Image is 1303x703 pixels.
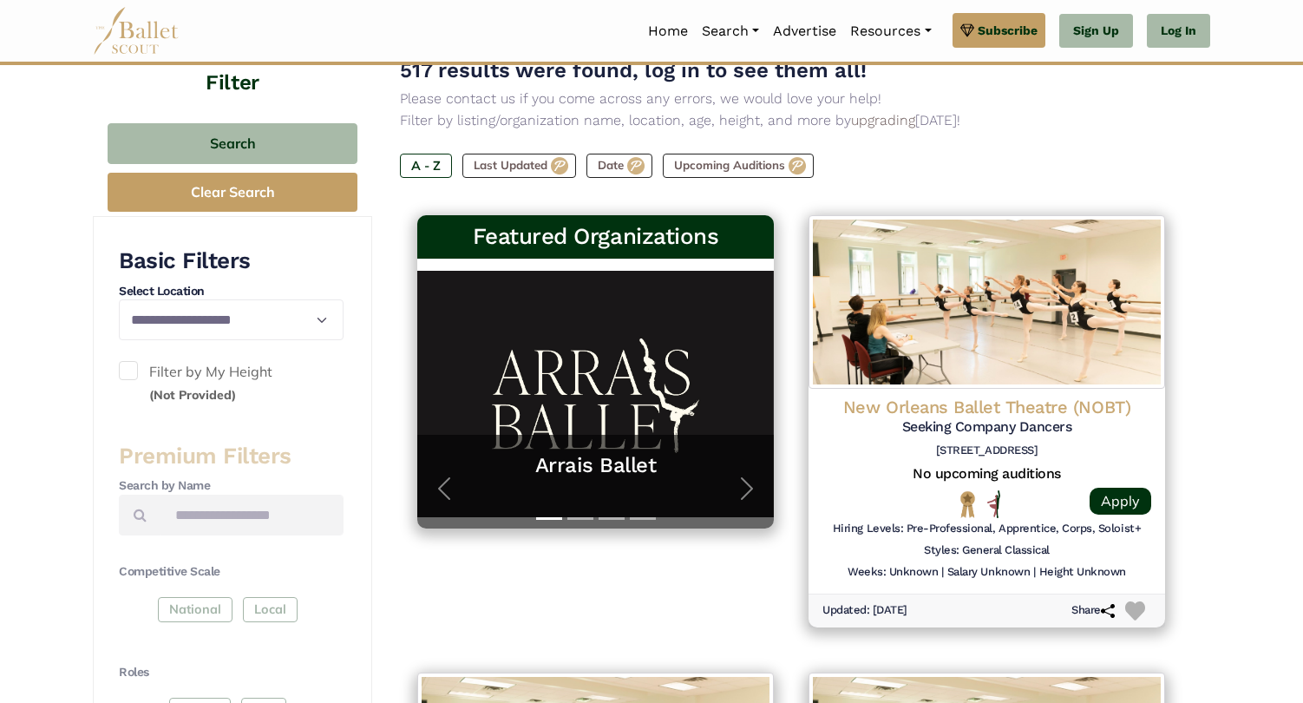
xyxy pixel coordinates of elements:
[119,361,344,405] label: Filter by My Height
[822,418,1151,437] h5: Seeking Company Dancers
[766,13,843,49] a: Advertise
[947,565,1030,580] h6: Salary Unknown
[119,664,344,681] h4: Roles
[1090,488,1151,515] a: Apply
[119,477,344,495] h4: Search by Name
[1147,14,1210,49] a: Log In
[957,490,979,517] img: National
[400,109,1182,132] p: Filter by listing/organization name, location, age, height, and more by [DATE]!
[160,495,344,535] input: Search by names...
[435,452,756,479] a: Arrais Ballet
[695,13,766,49] a: Search
[119,246,344,276] h3: Basic Filters
[960,21,974,40] img: gem.svg
[843,13,938,49] a: Resources
[108,123,357,164] button: Search
[987,490,1000,518] img: All
[822,443,1151,458] h6: [STREET_ADDRESS]
[953,13,1045,48] a: Subscribe
[400,58,867,82] span: 517 results were found, log in to see them all!
[978,21,1038,40] span: Subscribe
[119,283,344,300] h4: Select Location
[641,13,695,49] a: Home
[848,565,938,580] h6: Weeks: Unknown
[536,509,562,529] button: Slide 1
[822,396,1151,418] h4: New Orleans Ballet Theatre (NOBT)
[149,387,236,403] small: (Not Provided)
[1059,14,1133,49] a: Sign Up
[1039,565,1126,580] h6: Height Unknown
[586,154,652,178] label: Date
[630,509,656,529] button: Slide 4
[1125,601,1145,621] img: Heart
[1033,565,1036,580] h6: |
[822,603,907,618] h6: Updated: [DATE]
[431,222,760,252] h3: Featured Organizations
[567,509,593,529] button: Slide 2
[851,112,915,128] a: upgrading
[809,215,1165,389] img: Logo
[108,173,357,212] button: Clear Search
[1071,603,1115,618] h6: Share
[663,154,814,178] label: Upcoming Auditions
[833,522,1141,536] h6: Hiring Levels: Pre-Professional, Apprentice, Corps, Soloist+
[462,154,576,178] label: Last Updated
[119,563,344,581] h4: Competitive Scale
[924,543,1050,558] h6: Styles: General Classical
[941,565,944,580] h6: |
[400,154,452,178] label: A - Z
[400,88,1182,110] p: Please contact us if you come across any errors, we would love your help!
[822,465,1151,483] h5: No upcoming auditions
[119,442,344,471] h3: Premium Filters
[599,509,625,529] button: Slide 3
